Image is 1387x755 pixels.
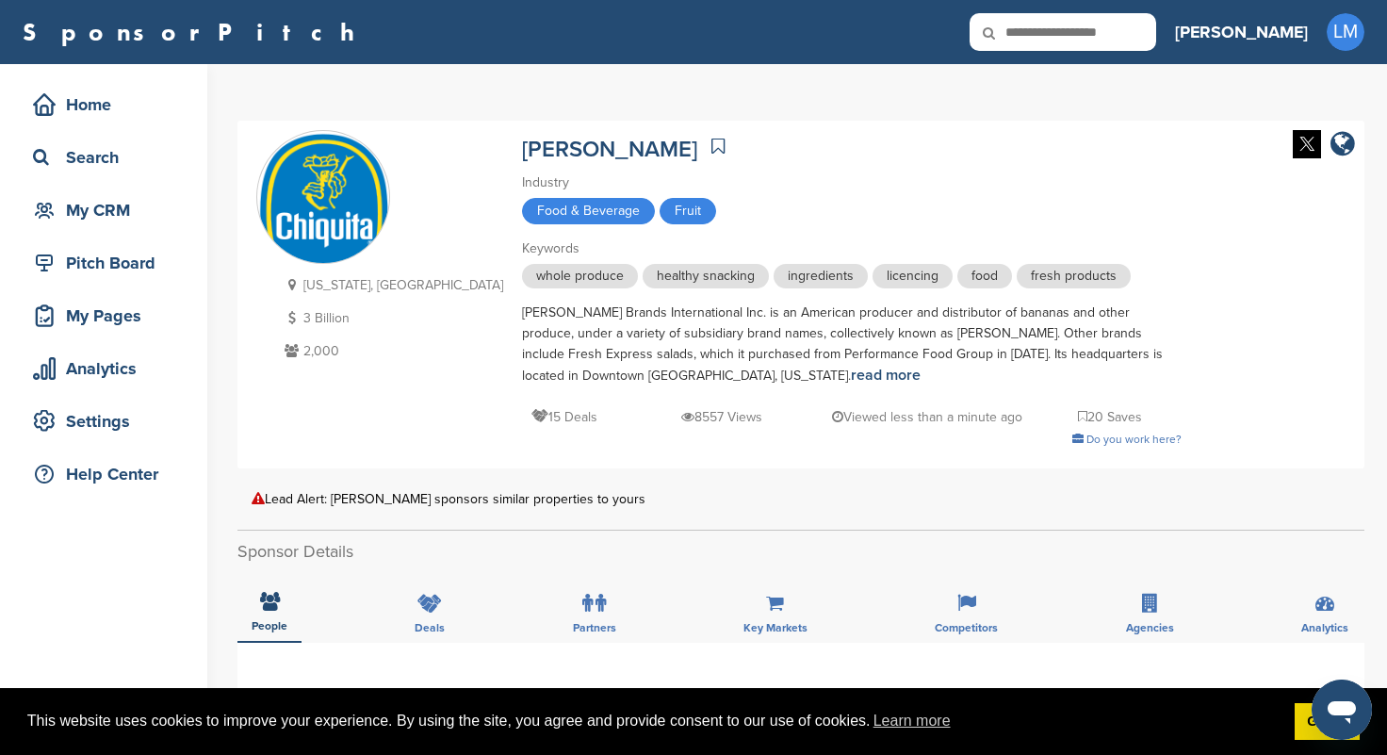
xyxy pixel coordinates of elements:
[19,83,188,126] a: Home
[1293,130,1321,158] img: Twitter white
[28,457,188,491] div: Help Center
[1078,405,1142,429] p: 20 Saves
[280,306,503,330] p: 3 Billion
[1295,703,1360,741] a: dismiss cookie message
[1017,264,1131,288] span: fresh products
[522,264,638,288] span: whole produce
[19,452,188,496] a: Help Center
[19,294,188,337] a: My Pages
[643,264,769,288] span: healthy snacking
[28,404,188,438] div: Settings
[1330,130,1355,161] a: company link
[28,246,188,280] div: Pitch Board
[28,88,188,122] div: Home
[27,707,1280,735] span: This website uses cookies to improve your experience. By using the site, you agree and provide co...
[415,622,445,633] span: Deals
[851,366,921,385] a: read more
[1175,19,1308,45] h3: [PERSON_NAME]
[1175,11,1308,53] a: [PERSON_NAME]
[935,622,998,633] span: Competitors
[522,136,697,163] a: [PERSON_NAME]
[19,136,188,179] a: Search
[743,622,808,633] span: Key Markets
[237,539,1364,565] h2: Sponsor Details
[873,264,953,288] span: licencing
[280,273,503,297] p: [US_STATE], [GEOGRAPHIC_DATA]
[23,20,367,44] a: SponsorPitch
[1072,433,1182,446] a: Do you work here?
[28,352,188,386] div: Analytics
[832,405,1022,429] p: Viewed less than a minute ago
[531,405,597,429] p: 15 Deals
[280,339,503,363] p: 2,000
[522,238,1182,259] div: Keywords
[660,198,716,224] span: Fruit
[1126,622,1174,633] span: Agencies
[522,172,1182,193] div: Industry
[252,620,287,632] span: People
[681,405,762,429] p: 8557 Views
[957,264,1012,288] span: food
[28,140,188,174] div: Search
[1312,680,1372,740] iframe: Button to launch messaging window
[28,299,188,333] div: My Pages
[573,622,616,633] span: Partners
[19,189,188,232] a: My CRM
[522,198,655,224] span: Food & Beverage
[871,707,954,735] a: learn more about cookies
[1301,622,1348,633] span: Analytics
[28,193,188,227] div: My CRM
[252,492,1350,506] div: Lead Alert: [PERSON_NAME] sponsors similar properties to yours
[19,241,188,285] a: Pitch Board
[1086,433,1182,446] span: Do you work here?
[774,264,868,288] span: ingredients
[1327,13,1364,51] span: LM
[257,131,389,294] img: Sponsorpitch & Chiquita
[19,347,188,390] a: Analytics
[19,400,188,443] a: Settings
[522,303,1182,386] div: [PERSON_NAME] Brands International Inc. is an American producer and distributor of bananas and ot...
